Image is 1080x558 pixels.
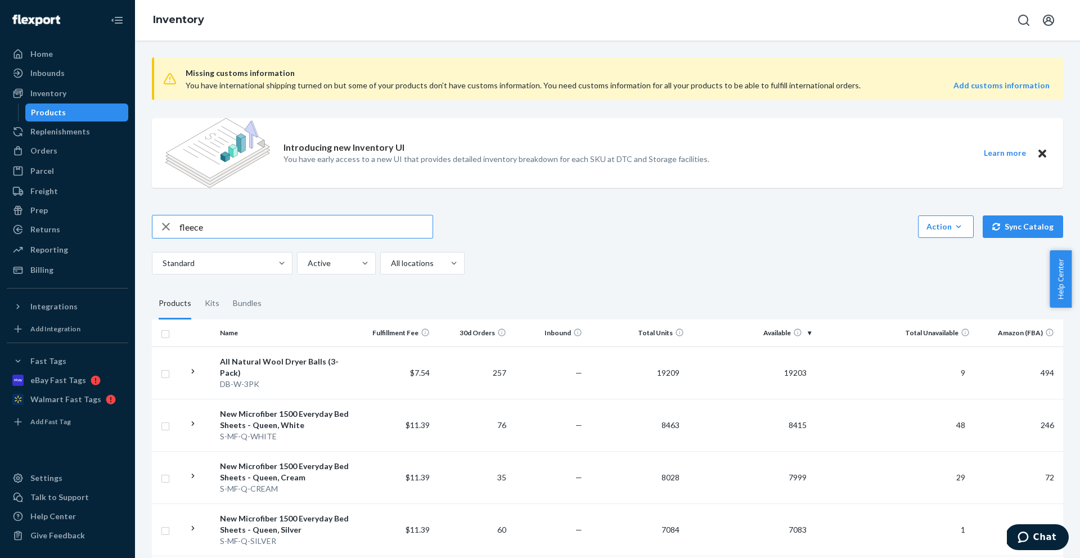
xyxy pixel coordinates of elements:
input: Active [307,258,308,269]
a: Inbounds [7,64,128,82]
div: Help Center [30,511,76,522]
div: Products [31,107,66,118]
div: Orders [30,145,57,156]
td: 246 [974,399,1063,451]
span: — [575,368,582,377]
button: Open Search Box [1012,9,1035,31]
a: Help Center [7,507,128,525]
th: Name [215,319,358,346]
div: Billing [30,264,53,276]
a: Returns [7,220,128,238]
span: $11.39 [406,420,430,430]
th: Total Unavailable [816,319,974,346]
div: Reporting [30,244,68,255]
span: — [575,472,582,482]
div: Fast Tags [30,355,66,367]
span: Missing customs information [186,66,1050,80]
a: Walmart Fast Tags [7,390,128,408]
span: 8463 [657,420,684,430]
button: Integrations [7,298,128,316]
span: 7084 [657,525,684,534]
div: New Microfiber 1500 Everyday Bed Sheets - Queen, Cream [220,461,354,483]
a: Inventory [7,84,128,102]
div: New Microfiber 1500 Everyday Bed Sheets - Queen, Silver [220,513,354,535]
div: Parcel [30,165,54,177]
th: Fulfillment Fee [358,319,434,346]
a: Add customs information [953,80,1050,91]
th: Inbound [511,319,587,346]
a: Reporting [7,241,128,259]
td: 72 [974,451,1063,503]
span: — [575,525,582,534]
button: Fast Tags [7,352,128,370]
span: $11.39 [406,472,430,482]
div: Action [926,221,965,232]
div: eBay Fast Tags [30,375,86,386]
span: 7083 [784,525,811,534]
input: Search inventory by name or sku [179,215,433,238]
div: S-MF-Q-CREAM [220,483,354,494]
a: Parcel [7,162,128,180]
span: 7999 [784,472,811,482]
a: Products [25,103,129,121]
a: eBay Fast Tags [7,371,128,389]
a: Add Fast Tag [7,413,128,431]
button: Give Feedback [7,526,128,544]
p: Introducing new Inventory UI [283,141,404,154]
div: Replenishments [30,126,90,137]
div: New Microfiber 1500 Everyday Bed Sheets - Queen, White [220,408,354,431]
div: Freight [30,186,58,197]
div: Kits [205,288,219,319]
td: 60 [434,503,510,556]
button: Sync Catalog [983,215,1063,238]
span: $11.39 [406,525,430,534]
th: Total Units [587,319,688,346]
button: Talk to Support [7,488,128,506]
td: 76 [434,399,510,451]
span: — [575,420,582,430]
button: Help Center [1050,250,1072,308]
div: Add Fast Tag [30,417,71,426]
span: $7.54 [410,368,430,377]
div: Prep [30,205,48,216]
th: 30d Orders [434,319,510,346]
div: Inventory [30,88,66,99]
a: Orders [7,142,128,160]
div: Add Integration [30,324,80,334]
input: All locations [390,258,391,269]
div: S-MF-Q-WHITE [220,431,354,442]
span: 9 [956,368,970,377]
td: 494 [974,346,1063,399]
div: You have international shipping turned on but some of your products don’t have customs informatio... [186,80,877,91]
img: new-reports-banner-icon.82668bd98b6a51aee86340f2a7b77ae3.png [165,118,270,188]
a: Add Integration [7,320,128,338]
span: 8415 [784,420,811,430]
div: Walmart Fast Tags [30,394,101,405]
div: DB-W-3PK [220,379,354,390]
div: Settings [30,472,62,484]
td: 35 [434,451,510,503]
div: Home [30,48,53,60]
div: Bundles [233,288,262,319]
td: 257 [434,346,510,399]
span: 29 [952,472,970,482]
a: Settings [7,469,128,487]
button: Action [918,215,974,238]
span: 48 [952,420,970,430]
button: Close [1035,146,1050,160]
div: S-MF-Q-SILVER [220,535,354,547]
div: Integrations [30,301,78,312]
img: Flexport logo [12,15,60,26]
button: Learn more [976,146,1033,160]
div: All Natural Wool Dryer Balls (3-Pack) [220,356,354,379]
div: Give Feedback [30,530,85,541]
ol: breadcrumbs [144,4,213,37]
span: 1 [956,525,970,534]
button: Open account menu [1037,9,1060,31]
div: Returns [30,224,60,235]
a: Replenishments [7,123,128,141]
th: Available [688,319,816,346]
span: 19203 [780,368,811,377]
